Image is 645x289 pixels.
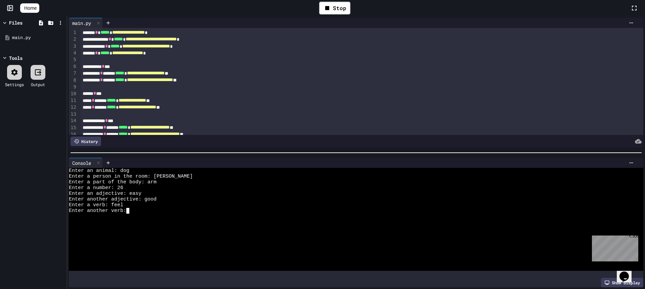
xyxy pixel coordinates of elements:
div: Files [9,19,23,26]
div: 7 [69,70,77,77]
div: Output [31,81,45,87]
div: 5 [69,57,77,63]
div: 3 [69,43,77,50]
div: main.py [69,20,94,27]
span: Enter an adjective: easy [69,191,141,196]
div: 14 [69,117,77,124]
div: 16 [69,131,77,138]
a: Home [20,3,39,13]
div: 10 [69,91,77,97]
div: 1 [69,29,77,36]
span: Enter another adjective: good [69,196,157,202]
div: 8 [69,77,77,84]
div: Chat with us now!Close [3,3,46,43]
div: 6 [69,63,77,70]
div: 4 [69,50,77,57]
span: Home [24,5,37,11]
div: Console [69,159,94,167]
span: Enter a part of the body: arm [69,179,157,185]
div: Stop [319,2,350,14]
iframe: chat widget [617,262,638,282]
span: Enter another verb: [69,208,126,214]
div: History [71,137,101,146]
div: main.py [69,18,103,28]
div: Console [69,158,103,168]
div: Show display [601,278,643,287]
span: Enter a person in the room: [PERSON_NAME] [69,174,193,179]
div: Tools [9,55,23,62]
div: 9 [69,84,77,91]
div: 2 [69,36,77,43]
div: 15 [69,124,77,131]
iframe: chat widget [589,233,638,261]
div: Settings [5,81,24,87]
div: To enrich screen reader interactions, please activate Accessibility in Grammarly extension settings [81,28,643,274]
span: Enter a number: 26 [69,185,123,191]
span: Enter a verb: feel [69,202,123,208]
div: 13 [69,111,77,118]
span: Enter an animal: dog [69,168,129,174]
div: main.py [12,34,64,41]
div: 11 [69,97,77,104]
div: 12 [69,104,77,111]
